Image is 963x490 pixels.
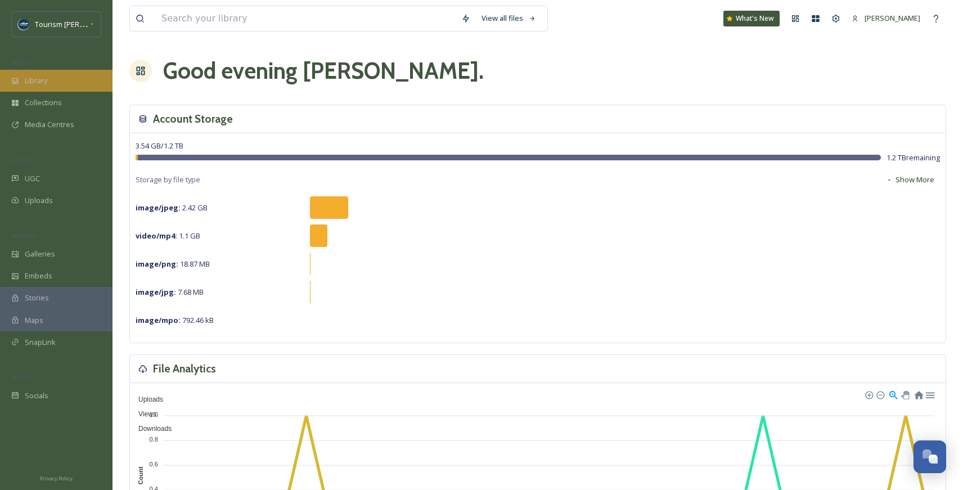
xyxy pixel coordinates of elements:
[150,461,158,467] tspan: 0.6
[150,411,158,417] tspan: 1.0
[901,391,908,398] div: Panning
[25,195,53,206] span: Uploads
[136,203,208,213] span: 2.42 GB
[876,390,884,398] div: Zoom Out
[723,11,780,26] a: What's New
[153,361,216,377] h3: File Analytics
[40,471,73,484] a: Privacy Policy
[865,13,920,23] span: [PERSON_NAME]
[136,259,178,269] strong: image/png :
[865,390,872,398] div: Zoom In
[153,111,233,127] h3: Account Storage
[136,287,204,297] span: 7.68 MB
[25,390,48,401] span: Socials
[11,156,35,164] span: COLLECT
[476,7,542,29] a: View all files
[35,19,120,29] span: Tourism [PERSON_NAME]
[18,19,29,30] img: Social%20Media%20Profile%20Picture.png
[40,475,73,482] span: Privacy Policy
[156,6,456,31] input: Search your library
[25,119,74,130] span: Media Centres
[136,315,214,325] span: 792.46 kB
[130,425,172,433] span: Downloads
[136,203,181,213] strong: image/jpeg :
[25,315,43,326] span: Maps
[25,97,62,108] span: Collections
[888,389,898,399] div: Selection Zoom
[25,75,47,86] span: Library
[136,259,210,269] span: 18.87 MB
[913,440,946,473] button: Open Chat
[846,7,926,29] a: [PERSON_NAME]
[25,271,52,281] span: Embeds
[150,436,158,443] tspan: 0.8
[880,169,940,191] button: Show More
[163,54,484,88] h1: Good evening [PERSON_NAME] .
[136,231,177,241] strong: video/mp4 :
[11,58,31,66] span: MEDIA
[25,173,40,184] span: UGC
[136,231,200,241] span: 1.1 GB
[136,315,181,325] strong: image/mpo :
[25,337,56,348] span: SnapLink
[886,152,940,163] span: 1.2 TB remaining
[130,395,163,403] span: Uploads
[130,410,156,418] span: Views
[11,231,37,240] span: WIDGETS
[136,287,176,297] strong: image/jpg :
[913,389,923,399] div: Reset Zoom
[136,141,183,151] span: 3.54 GB / 1.2 TB
[25,249,55,259] span: Galleries
[25,293,49,303] span: Stories
[11,373,34,381] span: SOCIALS
[137,466,144,484] text: Count
[925,389,934,399] div: Menu
[136,174,200,185] span: Storage by file type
